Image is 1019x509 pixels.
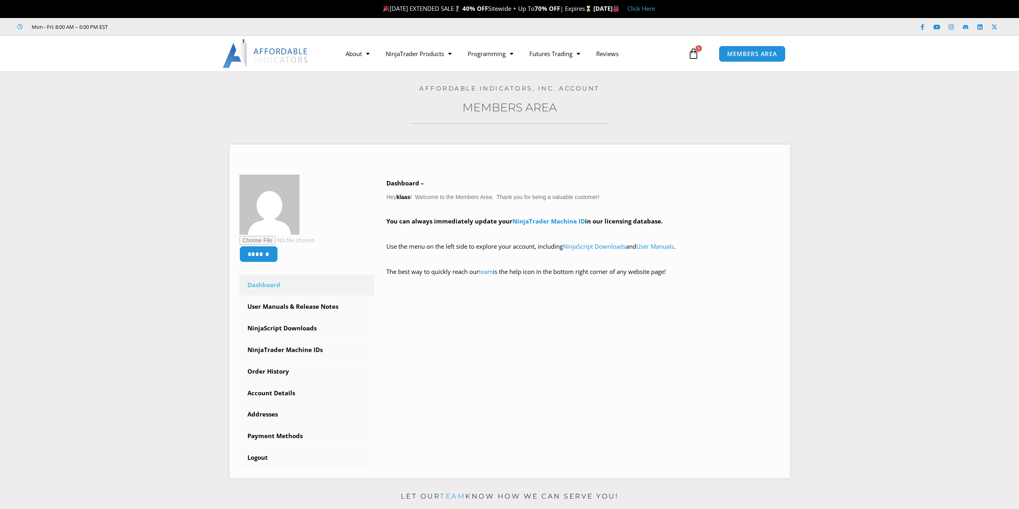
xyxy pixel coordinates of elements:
[460,44,521,63] a: Programming
[636,242,674,250] a: User Manuals
[627,4,655,12] a: Click Here
[396,194,410,200] strong: klaas
[239,318,375,339] a: NinjaScript Downloads
[338,44,378,63] a: About
[386,266,780,289] p: The best way to quickly reach our is the help icon in the bottom right corner of any website page!
[719,46,786,62] a: MEMBERS AREA
[462,101,557,114] a: Members Area
[239,275,375,296] a: Dashboard
[563,242,626,250] a: NinjaScript Downloads
[378,44,460,63] a: NinjaTrader Products
[229,490,790,503] p: Let our know how we can serve you!
[383,6,389,12] img: 🎉
[440,492,465,500] a: team
[386,179,424,187] b: Dashboard –
[239,447,375,468] a: Logout
[386,217,663,225] strong: You can always immediately update your in our licensing database.
[521,44,588,63] a: Futures Trading
[676,42,711,65] a: 0
[613,6,619,12] img: 🏭
[338,44,686,63] nav: Menu
[119,23,239,31] iframe: Customer reviews powered by Trustpilot
[386,178,780,289] div: Hey ! Welcome to the Members Area. Thank you for being a valuable customer!
[381,4,593,12] span: [DATE] EXTENDED SALE Sitewide + Up To | Expires
[239,340,375,360] a: NinjaTrader Machine IDs
[454,6,460,12] img: 🏌️‍♂️
[585,6,591,12] img: ⌛
[239,383,375,404] a: Account Details
[513,217,585,225] a: NinjaTrader Machine ID
[419,84,600,92] a: Affordable Indicators, Inc. Account
[695,45,702,52] span: 0
[223,39,309,68] img: LogoAI | Affordable Indicators – NinjaTrader
[462,4,488,12] strong: 40% OFF
[239,426,375,447] a: Payment Methods
[593,4,619,12] strong: [DATE]
[239,361,375,382] a: Order History
[386,241,780,264] p: Use the menu on the left side to explore your account, including and .
[727,51,777,57] span: MEMBERS AREA
[588,44,627,63] a: Reviews
[239,175,299,235] img: 9b3dc64a00f21473cd66fa900c36594e8e6bfce32c264d8ca5065fb9aa8abee8
[239,404,375,425] a: Addresses
[30,22,108,32] span: Mon - Fri: 8:00 AM – 6:00 PM EST
[239,296,375,317] a: User Manuals & Release Notes
[479,268,493,276] a: team
[239,275,375,468] nav: Account pages
[535,4,560,12] strong: 70% OFF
